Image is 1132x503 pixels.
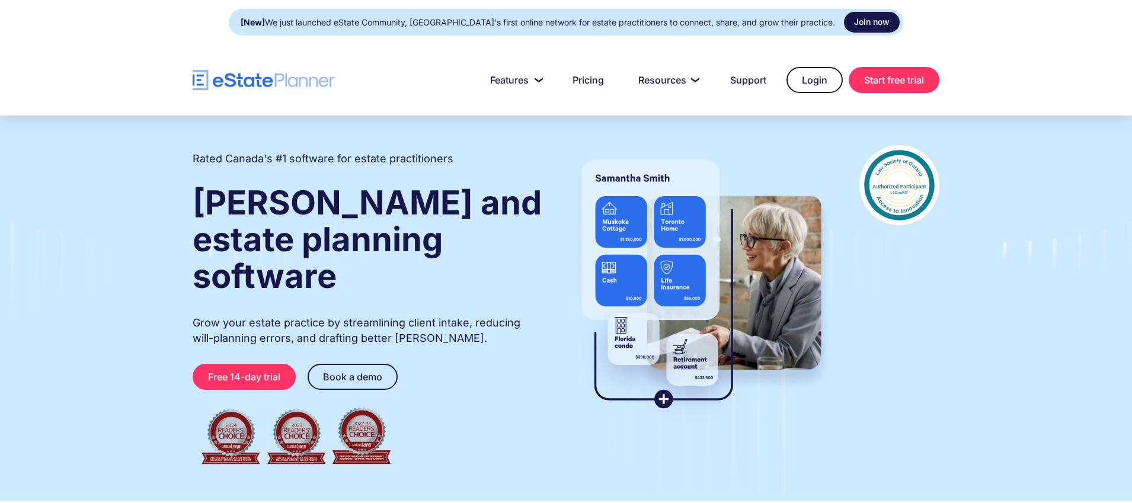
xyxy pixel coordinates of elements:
[308,364,398,390] a: Book a demo
[241,14,835,31] div: We just launched eState Community, [GEOGRAPHIC_DATA]'s first online network for estate practition...
[241,17,265,27] strong: [New]
[849,67,939,93] a: Start free trial
[624,68,710,92] a: Resources
[716,68,781,92] a: Support
[567,145,836,424] img: estate planner showing wills to their clients, using eState Planner, a leading estate planning so...
[786,67,843,93] a: Login
[476,68,552,92] a: Features
[193,364,296,390] a: Free 14-day trial
[193,182,542,296] strong: [PERSON_NAME] and estate planning software
[193,151,453,166] h2: Rated Canada's #1 software for estate practitioners
[844,12,900,33] a: Join now
[558,68,618,92] a: Pricing
[193,315,543,346] p: Grow your estate practice by streamlining client intake, reducing will-planning errors, and draft...
[193,70,335,91] a: home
